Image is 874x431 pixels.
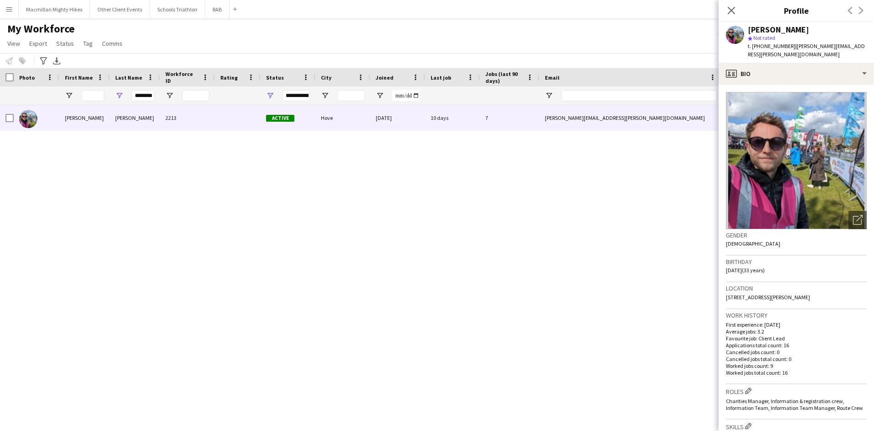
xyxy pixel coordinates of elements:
[726,311,867,319] h3: Work history
[431,74,451,81] span: Last job
[848,211,867,229] div: Open photos pop-in
[726,349,867,356] p: Cancelled jobs count: 0
[56,39,74,48] span: Status
[7,22,75,36] span: My Workforce
[726,335,867,342] p: Favourite job: Client Lead
[19,110,37,128] img: Tom Coussens
[315,105,370,130] div: Hove
[392,90,420,101] input: Joined Filter Input
[545,92,553,100] button: Open Filter Menu
[726,386,867,396] h3: Roles
[115,74,142,81] span: Last Name
[561,90,717,101] input: Email Filter Input
[4,38,24,49] a: View
[29,39,47,48] span: Export
[726,231,867,239] h3: Gender
[83,39,93,48] span: Tag
[337,90,365,101] input: City Filter Input
[726,284,867,292] h3: Location
[160,105,215,130] div: 2213
[115,92,123,100] button: Open Filter Menu
[321,74,331,81] span: City
[726,328,867,335] p: Average jobs: 3.2
[321,92,329,100] button: Open Filter Menu
[748,43,795,49] span: t. [PHONE_NUMBER]
[753,34,775,41] span: Not rated
[19,74,35,81] span: Photo
[150,0,205,18] button: Schools Triathlon
[748,43,865,58] span: | [PERSON_NAME][EMAIL_ADDRESS][PERSON_NAME][DOMAIN_NAME]
[7,39,20,48] span: View
[98,38,126,49] a: Comms
[726,398,863,411] span: Charities Manager, Information & registration crew, Information Team, Information Team Manager, R...
[110,105,160,130] div: [PERSON_NAME]
[726,421,867,431] h3: Skills
[51,55,62,66] app-action-btn: Export XLSX
[26,38,51,49] a: Export
[90,0,150,18] button: Other Client Events
[165,70,198,84] span: Workforce ID
[65,74,93,81] span: First Name
[726,369,867,376] p: Worked jobs total count: 16
[102,39,123,48] span: Comms
[726,362,867,369] p: Worked jobs count: 9
[726,294,810,301] span: [STREET_ADDRESS][PERSON_NAME]
[425,105,480,130] div: 10 days
[19,0,90,18] button: Macmillan Mighty Hikes
[726,258,867,266] h3: Birthday
[726,267,765,274] span: [DATE] (33 years)
[370,105,425,130] div: [DATE]
[65,92,73,100] button: Open Filter Menu
[719,63,874,85] div: Bio
[220,74,238,81] span: Rating
[165,92,174,100] button: Open Filter Menu
[205,0,229,18] button: RAB
[480,105,539,130] div: 7
[719,5,874,16] h3: Profile
[266,92,274,100] button: Open Filter Menu
[545,74,560,81] span: Email
[726,92,867,229] img: Crew avatar or photo
[726,342,867,349] p: Applications total count: 16
[726,240,780,247] span: [DEMOGRAPHIC_DATA]
[182,90,209,101] input: Workforce ID Filter Input
[38,55,49,66] app-action-btn: Advanced filters
[376,74,394,81] span: Joined
[59,105,110,130] div: [PERSON_NAME]
[80,38,96,49] a: Tag
[81,90,104,101] input: First Name Filter Input
[485,70,523,84] span: Jobs (last 90 days)
[266,115,294,122] span: Active
[132,90,155,101] input: Last Name Filter Input
[539,105,722,130] div: [PERSON_NAME][EMAIL_ADDRESS][PERSON_NAME][DOMAIN_NAME]
[53,38,78,49] a: Status
[726,356,867,362] p: Cancelled jobs total count: 0
[726,321,867,328] p: First experience: [DATE]
[376,92,384,100] button: Open Filter Menu
[748,26,809,34] div: [PERSON_NAME]
[266,74,284,81] span: Status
